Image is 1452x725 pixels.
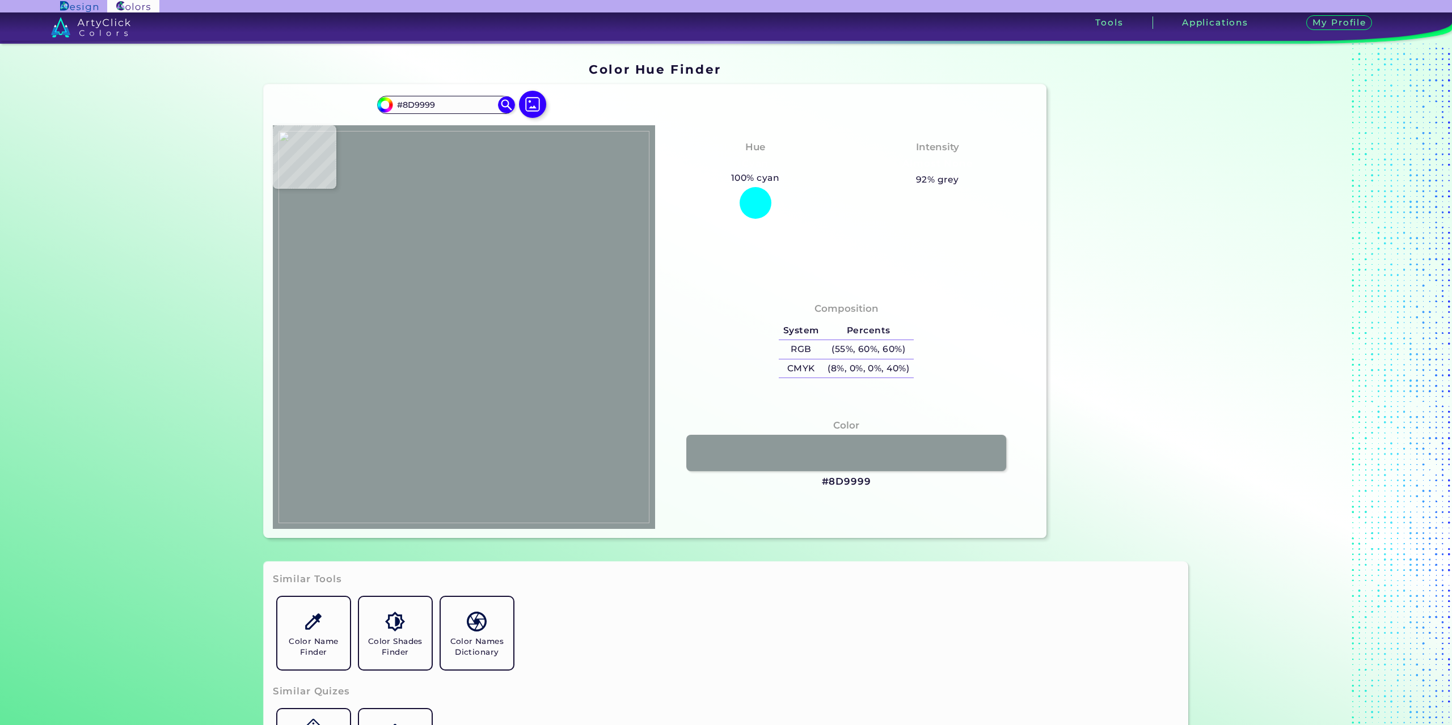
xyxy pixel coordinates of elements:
[833,417,859,434] h4: Color
[445,636,509,658] h5: Color Names Dictionary
[60,1,98,12] img: ArtyClick Design logo
[303,612,323,631] img: icon_color_name_finder.svg
[278,131,649,523] img: ba7241a0-dd17-43b1-993b-ea102921787f
[354,592,436,674] a: Color Shades Finder
[467,612,487,631] img: icon_color_names_dictionary.svg
[745,139,765,155] h4: Hue
[393,97,499,113] input: type color..
[814,300,879,317] h4: Composition
[824,359,914,378] h5: (8%, 0%, 0%, 40%)
[727,171,784,185] h5: 100% cyan
[385,612,405,631] img: icon_color_shades.svg
[273,592,354,674] a: Color Name Finder
[897,157,977,171] h3: Almost None
[364,636,427,658] h5: Color Shades Finder
[824,321,914,340] h5: Percents
[779,359,823,378] h5: CMYK
[282,636,345,658] h5: Color Name Finder
[737,157,773,171] h3: Cyan
[498,96,515,113] img: icon search
[1306,15,1372,31] h3: My Profile
[519,91,546,118] img: icon picture
[779,340,823,359] h5: RGB
[273,573,342,586] h3: Similar Tools
[273,685,350,698] h3: Similar Quizes
[779,321,823,340] h5: System
[1051,58,1193,542] iframe: Advertisement
[1182,18,1248,27] h3: Applications
[51,17,131,37] img: logo_artyclick_colors_white.svg
[436,592,518,674] a: Color Names Dictionary
[822,475,871,489] h3: #8D9999
[1095,18,1123,27] h3: Tools
[589,61,721,78] h1: Color Hue Finder
[824,340,914,359] h5: (55%, 60%, 60%)
[916,172,959,187] h5: 92% grey
[916,139,959,155] h4: Intensity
